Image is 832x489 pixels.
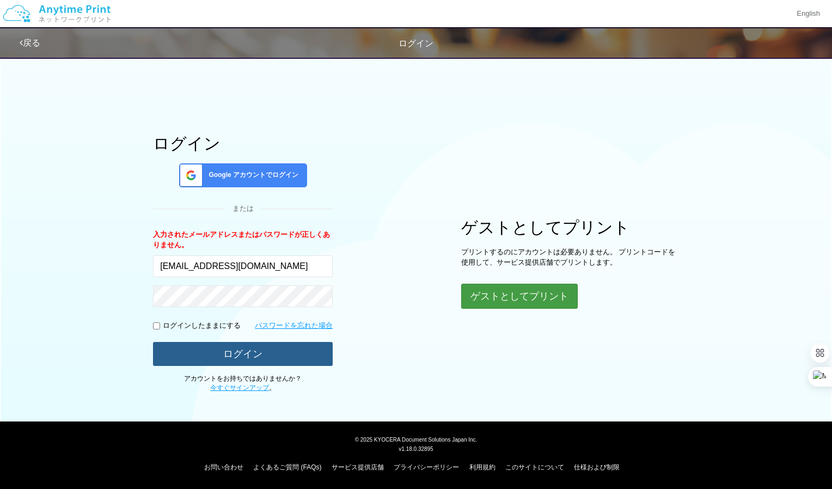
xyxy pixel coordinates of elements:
h1: ログイン [153,135,333,152]
a: お問い合わせ [204,463,243,471]
span: Google アカウントでログイン [204,170,298,180]
a: 戻る [20,38,40,47]
span: © 2025 KYOCERA Document Solutions Japan Inc. [355,436,478,443]
input: メールアドレス [153,255,333,277]
a: プライバシーポリシー [394,463,459,471]
b: 入力されたメールアドレスまたはパスワードが正しくありません。 [153,230,330,249]
a: パスワードを忘れた場合 [255,321,333,331]
a: サービス提供店舗 [332,463,384,471]
button: ゲストとしてプリント [461,284,578,309]
a: 仕様および制限 [574,463,620,471]
p: プリントするのにアカウントは必要ありません。 プリントコードを使用して、サービス提供店舗でプリントします。 [461,247,679,267]
span: 。 [210,384,276,392]
div: または [153,204,333,214]
a: よくあるご質問 (FAQs) [253,463,321,471]
p: アカウントをお持ちではありませんか？ [153,374,333,393]
a: 今すぐサインアップ [210,384,269,392]
a: このサイトについて [505,463,564,471]
h1: ゲストとしてプリント [461,218,679,236]
p: ログインしたままにする [163,321,241,331]
span: ログイン [399,39,433,48]
button: ログイン [153,342,333,366]
span: v1.18.0.32895 [399,445,433,452]
a: 利用規約 [469,463,495,471]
